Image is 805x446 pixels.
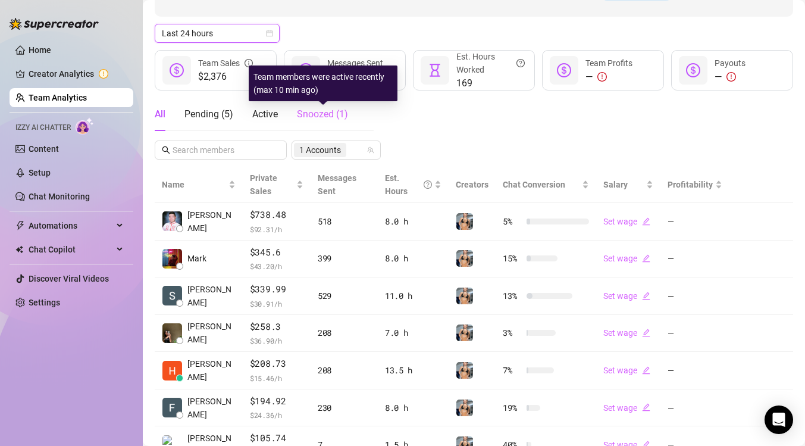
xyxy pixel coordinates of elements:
[385,401,442,414] div: 8.0 h
[76,117,94,135] img: AI Chatter
[456,250,473,267] img: Veronica
[318,215,371,228] div: 518
[318,173,356,196] span: Messages Sent
[503,364,522,377] span: 7 %
[10,18,99,30] img: logo-BBDzfeDw.svg
[318,326,371,339] div: 208
[249,66,397,101] div: Team members were active recently (max 10 min ago)
[187,252,206,265] span: Mark
[516,50,525,76] span: question-circle
[597,72,607,82] span: exclamation-circle
[385,215,442,228] div: 8.0 h
[162,398,182,417] img: Freddy
[668,180,713,189] span: Profitability
[660,277,729,315] td: —
[456,400,473,416] img: Veronica
[245,57,253,70] span: info-circle
[456,362,473,379] img: Veronica
[29,168,51,177] a: Setup
[250,320,303,334] span: $258.3
[266,30,273,37] span: calendar
[327,58,383,68] span: Messages Sent
[603,180,628,189] span: Salary
[252,108,278,120] span: Active
[15,245,23,254] img: Chat Copilot
[385,171,433,198] div: Est. Hours
[642,366,650,375] span: edit
[29,240,113,259] span: Chat Copilot
[162,178,226,191] span: Name
[187,357,236,383] span: [PERSON_NAME]
[456,213,473,230] img: Veronica
[170,63,184,77] span: dollar-circle
[250,260,303,272] span: $ 43.20 /h
[449,167,496,203] th: Creators
[162,361,182,380] img: Holden Seraid
[603,291,650,301] a: Set wageedit
[198,57,253,70] div: Team Sales
[385,326,442,339] div: 7.0 h
[385,289,442,302] div: 11.0 h
[15,221,25,230] span: thunderbolt
[162,146,170,154] span: search
[318,364,371,377] div: 208
[187,208,236,235] span: [PERSON_NAME]
[603,328,650,338] a: Set wageedit
[187,320,236,346] span: [PERSON_NAME]
[503,252,522,265] span: 15 %
[297,108,348,120] span: Snoozed ( 1 )
[198,70,253,84] span: $2,376
[603,254,650,263] a: Set wageedit
[428,63,442,77] span: hourglass
[603,366,650,375] a: Set wageedit
[29,192,90,201] a: Chat Monitoring
[162,211,182,231] img: JC Esteban Labi
[424,171,432,198] span: question-circle
[367,146,374,154] span: team
[660,241,729,278] td: —
[162,249,182,269] img: Mark
[29,298,60,307] a: Settings
[29,274,109,283] a: Discover Viral Videos
[250,173,277,196] span: Private Sales
[686,63,700,77] span: dollar-circle
[162,24,272,42] span: Last 24 hours
[642,254,650,263] span: edit
[585,70,632,84] div: —
[765,406,793,434] div: Open Intercom Messenger
[29,144,59,154] a: Content
[557,63,571,77] span: dollar-circle
[660,352,729,389] td: —
[603,217,650,226] a: Set wageedit
[29,216,113,235] span: Automations
[585,58,632,68] span: Team Profits
[187,395,236,421] span: [PERSON_NAME]
[318,401,371,414] div: 230
[173,144,270,157] input: Search members
[184,107,233,121] div: Pending ( 5 )
[29,93,87,102] a: Team Analytics
[155,107,165,121] div: All
[503,326,522,339] span: 3 %
[385,252,442,265] div: 8.0 h
[155,167,243,203] th: Name
[15,122,71,133] span: Izzy AI Chatter
[162,323,182,343] img: Ann Margarett R…
[250,409,303,421] span: $ 24.36 /h
[250,245,303,260] span: $345.6
[250,282,303,297] span: $339.99
[642,329,650,337] span: edit
[660,315,729,353] td: —
[503,180,565,189] span: Chat Conversion
[250,223,303,235] span: $ 92.31 /h
[715,70,746,84] div: —
[456,325,473,341] img: Veronica
[299,63,313,77] span: message
[456,288,473,304] img: Veronica
[726,72,736,82] span: exclamation-circle
[29,45,51,55] a: Home
[318,252,371,265] div: 399
[642,292,650,300] span: edit
[503,215,522,228] span: 5 %
[250,431,303,445] span: $105.74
